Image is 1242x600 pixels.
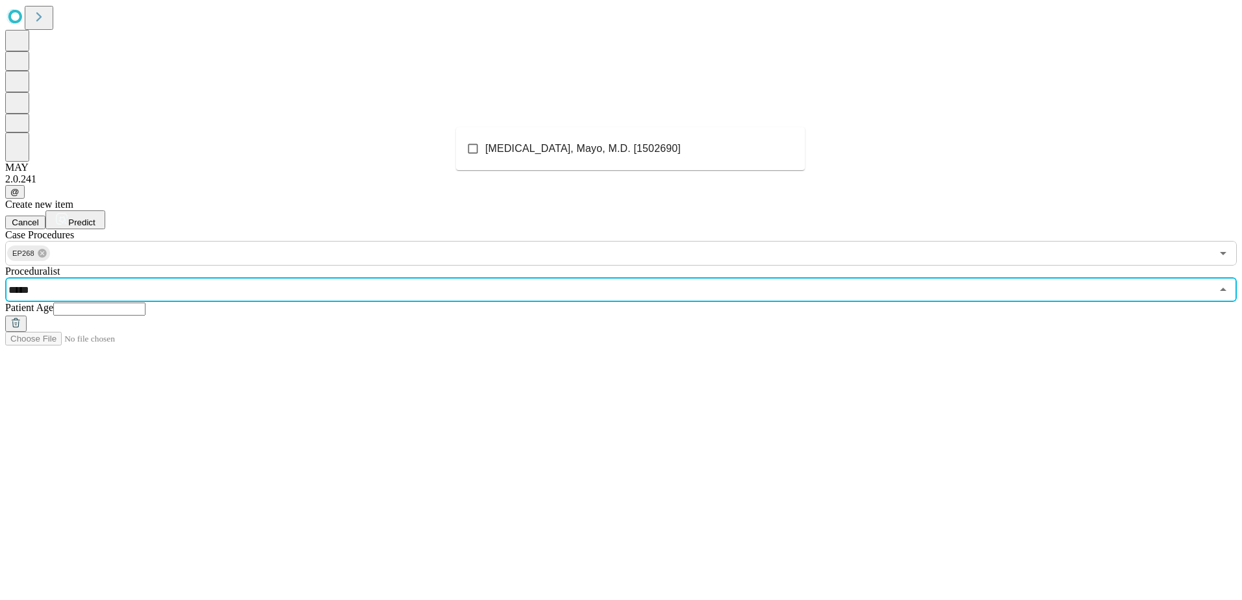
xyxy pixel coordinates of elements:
span: Scheduled Procedure [5,229,74,240]
button: Cancel [5,216,45,229]
button: Predict [45,210,105,229]
button: @ [5,185,25,199]
span: [MEDICAL_DATA], Mayo, M.D. [1502690] [485,141,681,156]
span: EP268 [7,246,40,261]
span: Cancel [12,218,39,227]
button: Close [1214,281,1232,299]
span: Create new item [5,199,73,210]
div: 2.0.241 [5,173,1237,185]
span: Patient Age [5,302,53,313]
span: Proceduralist [5,266,60,277]
button: Open [1214,244,1232,262]
span: @ [10,187,19,197]
span: Predict [68,218,95,227]
div: MAY [5,162,1237,173]
div: EP268 [7,245,50,261]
